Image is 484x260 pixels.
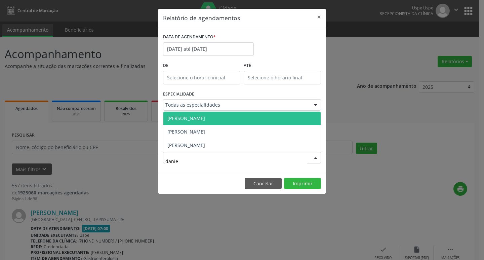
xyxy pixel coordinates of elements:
span: [PERSON_NAME] [167,115,205,121]
button: Cancelar [245,178,282,189]
span: [PERSON_NAME] [167,142,205,148]
button: Imprimir [284,178,321,189]
input: Selecione o horário inicial [163,71,240,84]
label: ESPECIALIDADE [163,89,194,100]
label: ATÉ [244,61,321,71]
input: Selecione uma data ou intervalo [163,42,254,56]
input: Selecione o horário final [244,71,321,84]
input: Selecione um profissional [165,154,307,168]
label: DATA DE AGENDAMENTO [163,32,216,42]
h5: Relatório de agendamentos [163,13,240,22]
label: De [163,61,240,71]
span: [PERSON_NAME] [167,128,205,135]
span: Todas as especialidades [165,102,307,108]
button: Close [312,9,326,25]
